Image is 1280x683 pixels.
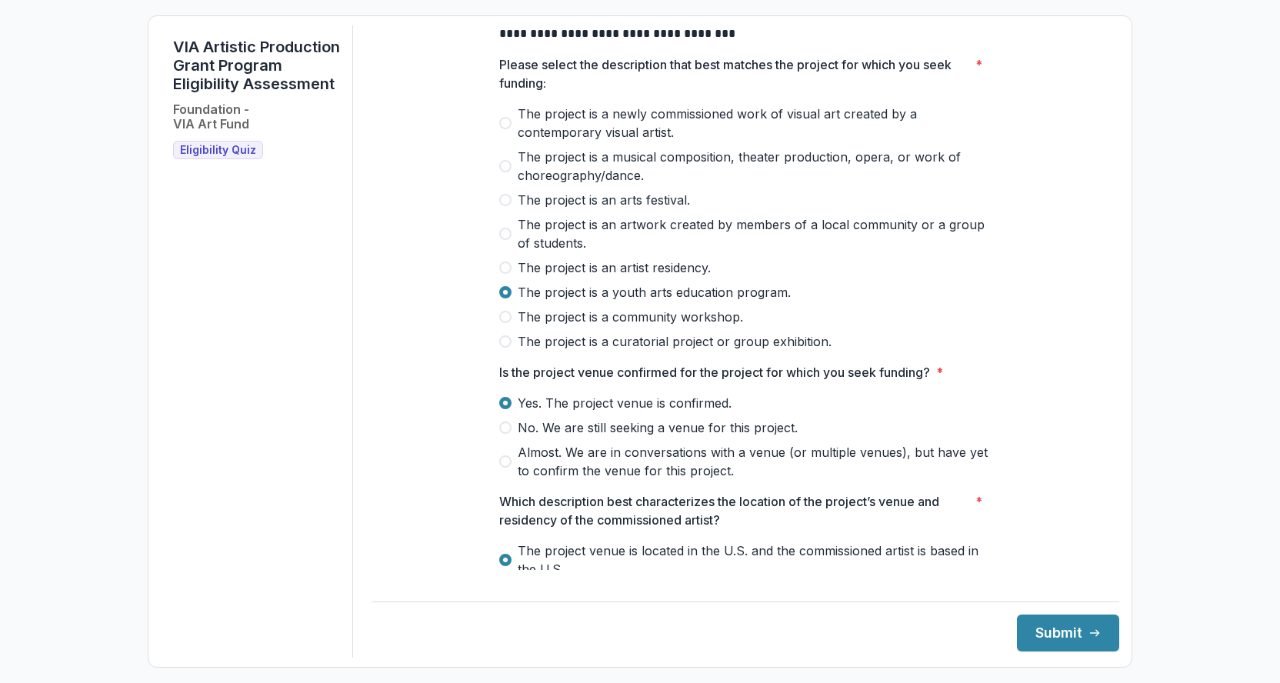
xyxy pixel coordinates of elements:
[518,258,711,277] span: The project is an artist residency.
[499,492,969,529] p: Which description best characterizes the location of the project’s venue and residency of the com...
[180,144,256,157] span: Eligibility Quiz
[518,332,832,351] span: The project is a curatorial project or group exhibition.
[1017,615,1119,651] button: Submit
[518,105,992,142] span: The project is a newly commissioned work of visual art created by a contemporary visual artist.
[518,394,732,412] span: Yes. The project venue is confirmed.
[518,418,798,437] span: No. We are still seeking a venue for this project.
[518,148,992,185] span: The project is a musical composition, theater production, opera, or work of choreography/dance.
[499,363,930,381] p: Is the project venue confirmed for the project for which you seek funding?
[518,308,743,326] span: The project is a community workshop.
[173,102,249,132] h2: Foundation - VIA Art Fund
[518,191,690,209] span: The project is an arts festival.
[499,55,969,92] p: Please select the description that best matches the project for which you seek funding:
[518,215,992,252] span: The project is an artwork created by members of a local community or a group of students.
[173,38,340,93] h1: VIA Artistic Production Grant Program Eligibility Assessment
[518,283,791,302] span: The project is a youth arts education program.
[518,541,992,578] span: The project venue is located in the U.S. and the commissioned artist is based in the U.S.
[518,443,992,480] span: Almost. We are in conversations with a venue (or multiple venues), but have yet to confirm the ve...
